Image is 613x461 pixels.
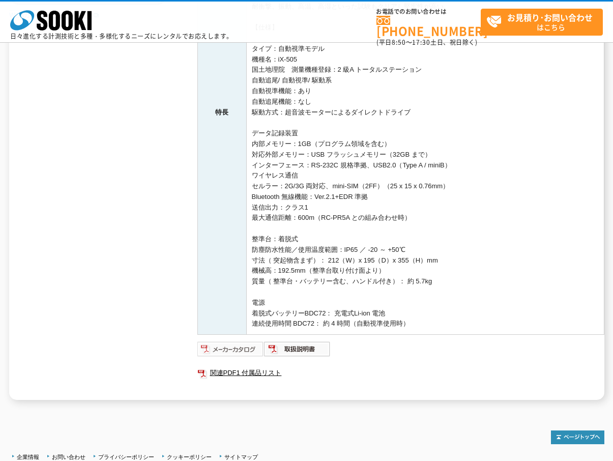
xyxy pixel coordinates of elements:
[264,348,331,355] a: 取扱説明書
[197,341,264,357] img: メーカーカタログ
[264,341,331,357] img: 取扱説明書
[376,16,481,37] a: [PHONE_NUMBER]
[481,9,603,36] a: お見積り･お問い合わせはこちら
[197,348,264,355] a: メーカーカタログ
[197,366,604,380] a: 関連PDF1 付属品リスト
[376,38,477,47] span: (平日 ～ 土日、祝日除く)
[376,9,481,15] span: お電話でのお問い合わせは
[551,430,604,444] img: トップページへ
[98,454,154,460] a: プライバシーポリシー
[52,454,85,460] a: お問い合わせ
[392,38,406,47] span: 8:50
[17,454,39,460] a: 企業情報
[167,454,212,460] a: クッキーポリシー
[412,38,430,47] span: 17:30
[507,11,593,23] strong: お見積り･お問い合わせ
[224,454,258,460] a: サイトマップ
[10,33,233,39] p: 日々進化する計測技術と多種・多様化するニーズにレンタルでお応えします。
[486,9,602,35] span: はこちら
